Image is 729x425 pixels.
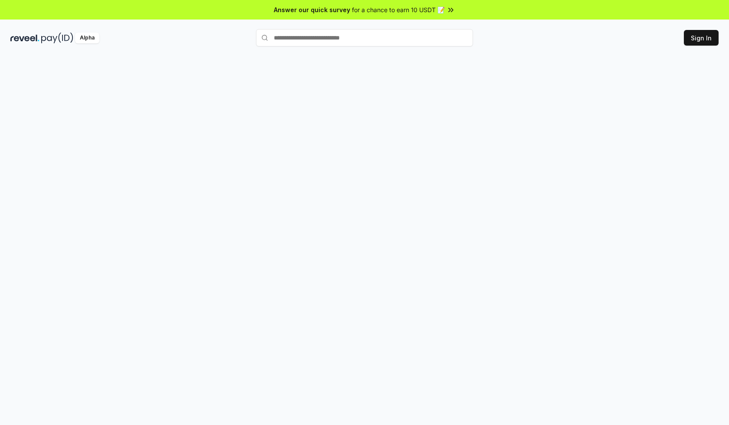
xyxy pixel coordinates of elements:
[274,5,350,14] span: Answer our quick survey
[10,33,39,43] img: reveel_dark
[41,33,73,43] img: pay_id
[75,33,99,43] div: Alpha
[352,5,445,14] span: for a chance to earn 10 USDT 📝
[684,30,719,46] button: Sign In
